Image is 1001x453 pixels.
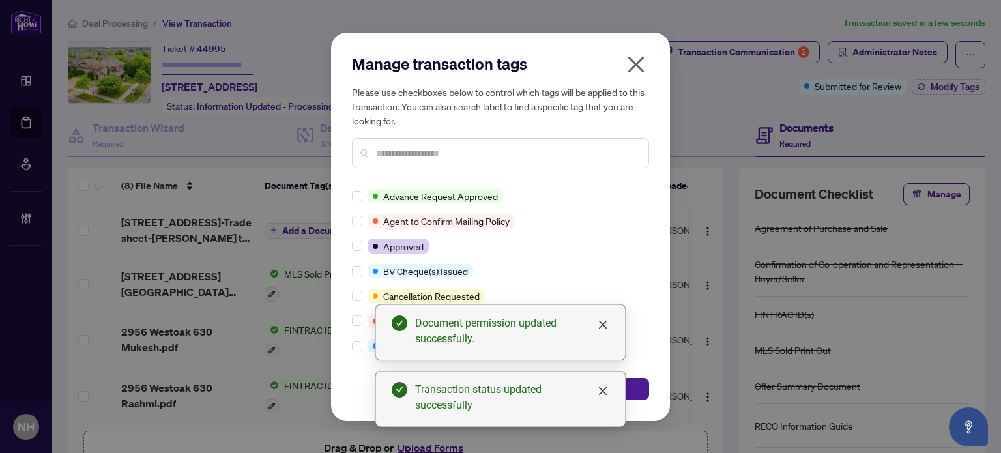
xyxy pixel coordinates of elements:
[352,85,649,128] h5: Please use checkboxes below to control which tags will be applied to this transaction. You can al...
[383,189,498,203] span: Advance Request Approved
[949,407,988,446] button: Open asap
[383,214,510,228] span: Agent to Confirm Mailing Policy
[415,382,609,413] div: Transaction status updated successfully
[626,54,646,75] span: close
[383,264,468,278] span: BV Cheque(s) Issued
[383,239,424,254] span: Approved
[392,382,407,398] span: check-circle
[415,315,609,347] div: Document permission updated successfully.
[392,315,407,331] span: check-circle
[352,378,497,400] button: Cancel
[596,384,610,398] a: Close
[598,386,608,396] span: close
[352,53,649,74] h2: Manage transaction tags
[383,289,480,303] span: Cancellation Requested
[598,319,608,330] span: close
[596,317,610,332] a: Close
